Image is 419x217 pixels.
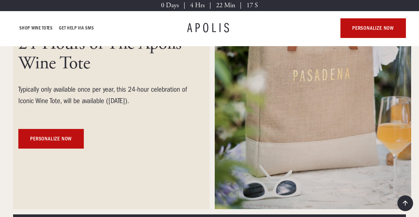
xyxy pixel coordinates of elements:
[18,129,84,149] a: personalize now
[20,24,53,32] a: Shop Wine Totes
[187,22,232,35] a: APOLIS
[18,84,189,107] div: Typically only available once per year, this 24-hour celebration of Iconic Wine Tote, will be ava...
[340,18,406,38] a: personalize now
[59,24,94,32] a: GET HELP VIA SMS
[18,34,189,73] h1: 24-Hours of The Apolis® Wine Tote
